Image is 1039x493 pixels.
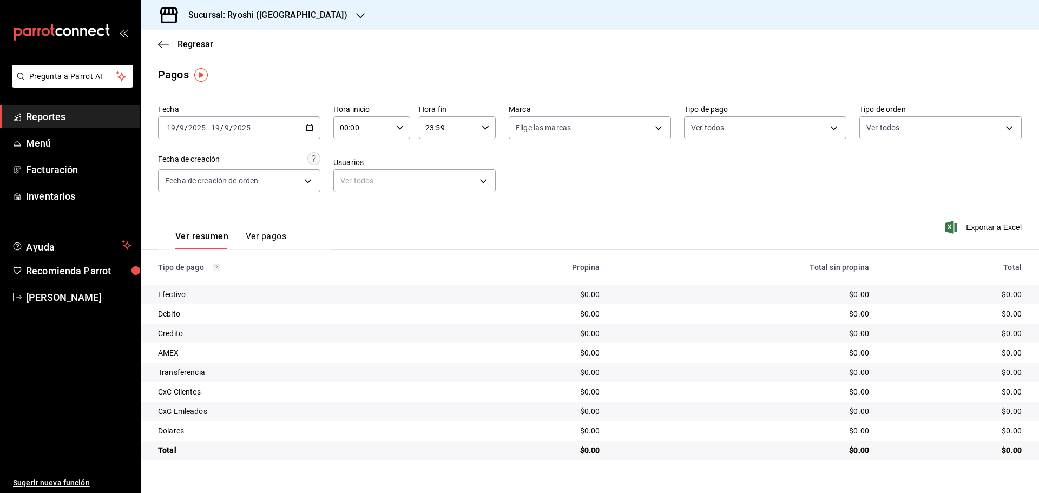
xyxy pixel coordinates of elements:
[194,68,208,82] img: Tooltip marker
[333,106,410,113] label: Hora inicio
[207,123,209,132] span: -
[26,264,131,278] span: Recomienda Parrot
[177,39,213,49] span: Regresar
[886,425,1022,436] div: $0.00
[859,106,1022,113] label: Tipo de orden
[333,159,496,166] label: Usuarios
[459,347,600,358] div: $0.00
[158,445,442,456] div: Total
[886,367,1022,378] div: $0.00
[158,154,220,165] div: Fecha de creación
[886,406,1022,417] div: $0.00
[26,239,117,252] span: Ayuda
[158,425,442,436] div: Dolares
[158,386,442,397] div: CxC Clientes
[617,347,869,358] div: $0.00
[158,328,442,339] div: Credito
[886,308,1022,319] div: $0.00
[175,231,286,249] div: navigation tabs
[213,264,220,271] svg: Los pagos realizados con Pay y otras terminales son montos brutos.
[419,106,496,113] label: Hora fin
[617,263,869,272] div: Total sin propina
[459,425,600,436] div: $0.00
[179,123,185,132] input: --
[948,221,1022,234] button: Exportar a Excel
[459,289,600,300] div: $0.00
[886,328,1022,339] div: $0.00
[211,123,220,132] input: --
[158,39,213,49] button: Regresar
[459,328,600,339] div: $0.00
[233,123,251,132] input: ----
[691,122,724,133] span: Ver todos
[26,162,131,177] span: Facturación
[165,175,258,186] span: Fecha de creación de orden
[158,406,442,417] div: CxC Emleados
[188,123,206,132] input: ----
[886,289,1022,300] div: $0.00
[617,386,869,397] div: $0.00
[866,122,899,133] span: Ver todos
[886,347,1022,358] div: $0.00
[13,477,131,489] span: Sugerir nueva función
[684,106,846,113] label: Tipo de pago
[886,263,1022,272] div: Total
[158,263,442,272] div: Tipo de pago
[185,123,188,132] span: /
[166,123,176,132] input: --
[333,169,496,192] div: Ver todos
[516,122,571,133] span: Elige las marcas
[617,425,869,436] div: $0.00
[617,367,869,378] div: $0.00
[158,347,442,358] div: AMEX
[26,109,131,124] span: Reportes
[617,308,869,319] div: $0.00
[220,123,223,132] span: /
[176,123,179,132] span: /
[158,67,189,83] div: Pagos
[26,290,131,305] span: [PERSON_NAME]
[158,289,442,300] div: Efectivo
[119,28,128,37] button: open_drawer_menu
[886,445,1022,456] div: $0.00
[158,367,442,378] div: Transferencia
[158,106,320,113] label: Fecha
[224,123,229,132] input: --
[180,9,347,22] h3: Sucursal: Ryoshi ([GEOGRAPHIC_DATA])
[459,386,600,397] div: $0.00
[617,406,869,417] div: $0.00
[29,71,116,82] span: Pregunta a Parrot AI
[459,367,600,378] div: $0.00
[617,328,869,339] div: $0.00
[229,123,233,132] span: /
[459,263,600,272] div: Propina
[8,78,133,90] a: Pregunta a Parrot AI
[459,406,600,417] div: $0.00
[175,231,228,249] button: Ver resumen
[26,189,131,203] span: Inventarios
[509,106,671,113] label: Marca
[12,65,133,88] button: Pregunta a Parrot AI
[26,136,131,150] span: Menú
[617,445,869,456] div: $0.00
[158,308,442,319] div: Debito
[246,231,286,249] button: Ver pagos
[617,289,869,300] div: $0.00
[459,445,600,456] div: $0.00
[886,386,1022,397] div: $0.00
[459,308,600,319] div: $0.00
